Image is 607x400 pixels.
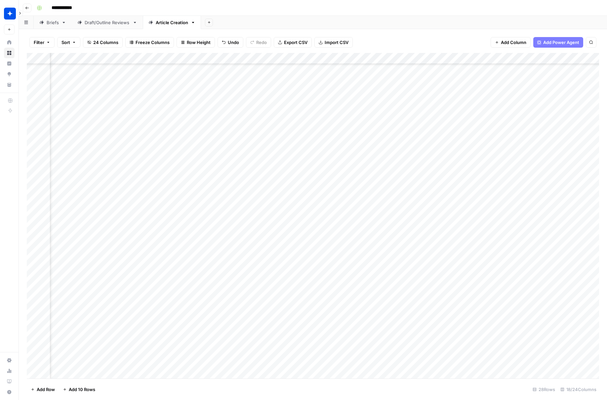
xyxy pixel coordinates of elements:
span: Export CSV [284,39,307,46]
button: Export CSV [274,37,312,48]
button: Redo [246,37,271,48]
button: Help + Support [4,387,15,397]
button: Workspace: Wiz [4,5,15,22]
button: Add 10 Rows [59,384,99,395]
a: Briefs [34,16,72,29]
div: 28 Rows [530,384,558,395]
div: Briefs [47,19,59,26]
a: Draft/Outline Reviews [72,16,143,29]
div: Draft/Outline Reviews [85,19,130,26]
a: Settings [4,355,15,366]
span: Add 10 Rows [69,386,95,393]
button: Add Column [491,37,531,48]
button: Import CSV [314,37,353,48]
a: Usage [4,366,15,376]
span: Sort [61,39,70,46]
div: Article Creation [156,19,188,26]
a: Learning Hub [4,376,15,387]
div: 18/24 Columns [558,384,599,395]
span: Undo [228,39,239,46]
span: 24 Columns [93,39,118,46]
a: Article Creation [143,16,201,29]
a: Insights [4,58,15,69]
span: Redo [256,39,267,46]
a: Home [4,37,15,48]
span: Add Power Agent [543,39,579,46]
span: Row Height [187,39,211,46]
a: Opportunities [4,69,15,79]
button: Sort [57,37,80,48]
a: Browse [4,48,15,58]
button: Undo [218,37,243,48]
button: Filter [29,37,55,48]
button: Freeze Columns [125,37,174,48]
img: Wiz Logo [4,8,16,20]
span: Import CSV [325,39,348,46]
span: Add Row [37,386,55,393]
span: Filter [34,39,44,46]
span: Freeze Columns [136,39,170,46]
button: 24 Columns [83,37,123,48]
span: Add Column [501,39,526,46]
button: Add Power Agent [533,37,583,48]
button: Add Row [27,384,59,395]
a: Your Data [4,79,15,90]
button: Row Height [177,37,215,48]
